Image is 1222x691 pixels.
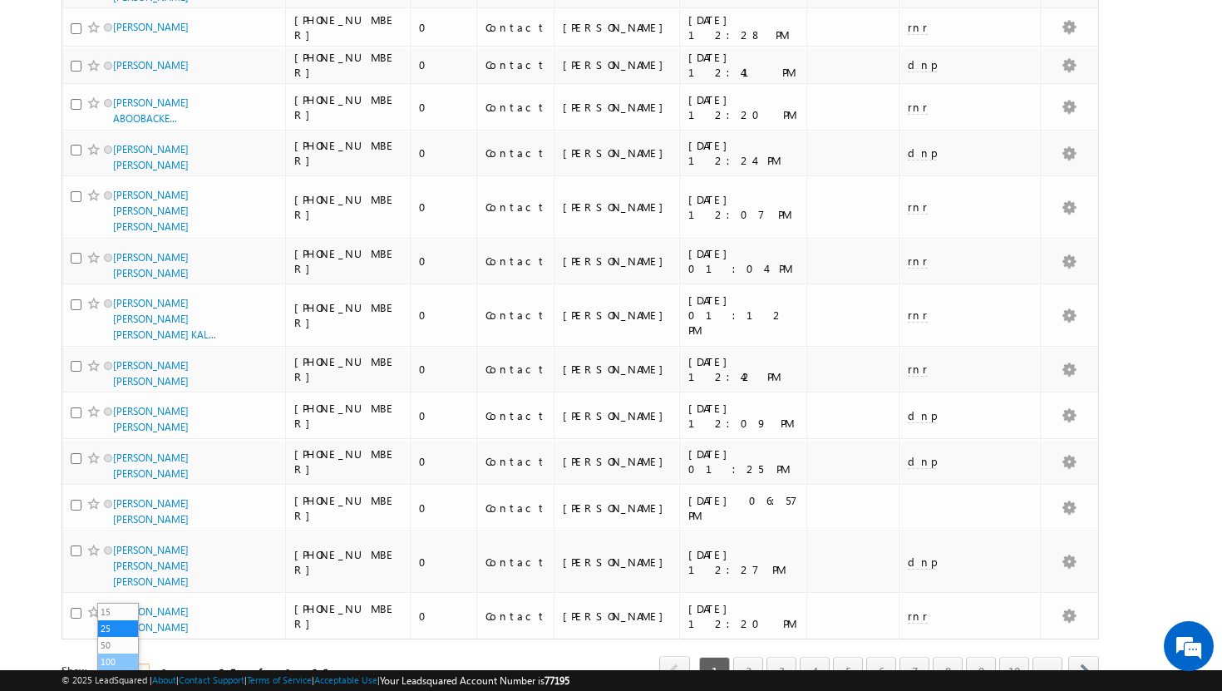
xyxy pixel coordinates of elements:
[908,362,928,376] span: rnr
[485,555,546,570] div: Contact
[544,674,569,687] span: 77195
[419,362,469,377] div: 0
[113,59,189,72] a: [PERSON_NAME]
[563,308,672,323] div: [PERSON_NAME]
[113,251,189,279] a: [PERSON_NAME] [PERSON_NAME]
[485,20,546,35] div: Contact
[485,454,546,469] div: Contact
[419,200,469,215] div: 0
[294,493,402,523] div: [PHONE_NUMBER]
[294,354,402,384] div: [PHONE_NUMBER]
[485,146,546,160] div: Contact
[908,408,936,422] span: dnp
[800,657,830,685] a: 4
[419,555,469,570] div: 0
[1032,657,1062,685] a: ...
[419,20,469,35] div: 0
[563,408,672,423] div: [PERSON_NAME]
[294,138,402,168] div: [PHONE_NUMBER]
[908,57,936,72] span: dnp
[62,664,95,679] div: Show
[419,501,469,516] div: 0
[294,246,402,276] div: [PHONE_NUMBER]
[419,408,469,423] div: 0
[113,359,189,387] a: [PERSON_NAME] [PERSON_NAME]
[485,362,546,377] div: Contact
[485,501,546,516] div: Contact
[908,454,936,468] span: dnp
[908,254,928,268] span: rnr
[419,609,469,624] div: 0
[294,12,402,42] div: [PHONE_NUMBER]
[419,146,469,160] div: 0
[688,246,800,276] div: [DATE] 01:04 PM
[113,297,216,341] a: [PERSON_NAME] [PERSON_NAME] [PERSON_NAME] KAL...
[113,544,189,588] a: [PERSON_NAME] [PERSON_NAME] [PERSON_NAME]
[688,354,800,384] div: [DATE] 12:42 PM
[485,254,546,269] div: Contact
[152,674,176,685] a: About
[563,100,672,115] div: [PERSON_NAME]
[563,454,672,469] div: [PERSON_NAME]
[113,497,189,526] a: [PERSON_NAME] [PERSON_NAME]
[563,501,672,516] div: [PERSON_NAME]
[733,657,763,685] a: 2
[380,674,569,687] span: Your Leadsquared Account Number is
[113,21,189,33] a: [PERSON_NAME]
[563,555,672,570] div: [PERSON_NAME]
[314,674,377,685] a: Acceptable Use
[563,146,672,160] div: [PERSON_NAME]
[688,547,800,577] div: [DATE] 12:27 PM
[98,604,138,620] li: 15
[659,656,690,684] span: prev
[833,657,863,685] a: 5
[866,657,896,685] a: 6
[688,12,800,42] div: [DATE] 12:28 PM
[908,609,928,623] span: rnr
[419,254,469,269] div: 0
[688,493,800,523] div: [DATE] 06:57 PM
[563,254,672,269] div: [PERSON_NAME]
[294,50,402,80] div: [PHONE_NUMBER]
[688,601,800,631] div: [DATE] 12:20 PM
[699,657,730,685] span: 1
[113,189,189,233] a: [PERSON_NAME] [PERSON_NAME] [PERSON_NAME]
[908,200,928,214] span: rnr
[113,605,189,634] a: [PERSON_NAME] [PERSON_NAME]
[113,143,189,171] a: [PERSON_NAME] [PERSON_NAME]
[485,308,546,323] div: Contact
[659,658,690,684] a: prev
[966,657,996,685] a: 9
[62,673,569,689] span: © 2025 LeadSquared | | | | |
[933,657,963,685] a: 8
[1068,656,1099,684] span: next
[908,100,928,114] span: rnr
[294,192,402,222] div: [PHONE_NUMBER]
[419,57,469,72] div: 0
[113,452,189,480] a: [PERSON_NAME] [PERSON_NAME]
[1068,658,1099,684] a: next
[419,454,469,469] div: 0
[908,308,928,322] span: rnr
[908,146,936,160] span: dnp
[294,401,402,431] div: [PHONE_NUMBER]
[294,447,402,476] div: [PHONE_NUMBER]
[688,192,800,222] div: [DATE] 12:07 PM
[136,669,149,676] span: select
[485,100,546,115] div: Contact
[485,200,546,215] div: Contact
[179,674,244,685] a: Contact Support
[294,601,402,631] div: [PHONE_NUMBER]
[999,657,1029,685] a: 10
[161,663,324,682] div: 1 - 25 of 1944
[98,637,138,654] li: 50
[688,50,800,80] div: [DATE] 12:41 PM
[766,657,796,685] a: 3
[688,401,800,431] div: [DATE] 12:09 PM
[563,57,672,72] div: [PERSON_NAME]
[688,92,800,122] div: [DATE] 12:20 PM
[563,200,672,215] div: [PERSON_NAME]
[485,609,546,624] div: Contact
[563,609,672,624] div: [PERSON_NAME]
[485,408,546,423] div: Contact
